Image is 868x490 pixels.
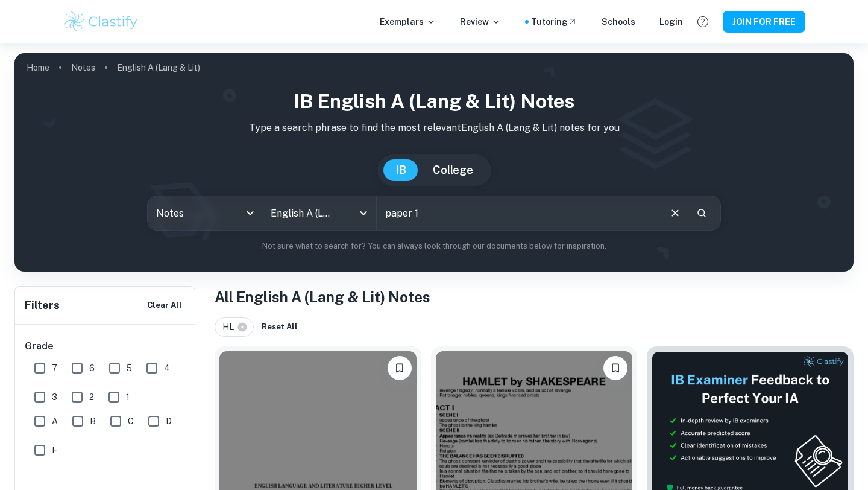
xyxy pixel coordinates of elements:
h1: IB English A (Lang & Lit) Notes [24,87,844,116]
span: 6 [89,361,95,375]
input: E.g. A Doll's House, Sylvia Plath, identity and belonging... [377,196,659,230]
button: Open [355,205,372,221]
h6: Grade [25,339,186,354]
h1: All English A (Lang & Lit) Notes [215,286,854,308]
span: 7 [52,361,57,375]
p: Not sure what to search for? You can always look through our documents below for inspiration. [24,240,844,252]
button: Clear [664,202,687,224]
button: Please log in to bookmark exemplars [388,356,412,380]
a: Notes [71,59,95,76]
span: D [166,415,172,428]
button: Please log in to bookmark exemplars [603,356,627,380]
a: Home [27,59,49,76]
button: College [421,159,485,181]
button: IB [383,159,418,181]
img: Clastify logo [63,10,139,34]
button: Search [691,203,712,223]
button: Help and Feedback [693,11,713,32]
h6: Filters [25,297,60,314]
button: Reset All [259,318,301,336]
button: JOIN FOR FREE [723,11,805,33]
span: 5 [127,361,132,375]
p: English A (Lang & Lit) [117,61,200,74]
div: Notes [148,196,262,230]
button: Clear All [144,296,185,314]
img: profile cover [14,53,854,272]
span: B [90,415,96,428]
a: Schools [602,15,635,28]
span: HL [222,320,239,334]
p: Exemplars [380,15,436,28]
span: C [128,415,134,428]
span: 1 [126,390,130,404]
span: A [52,415,58,428]
span: 4 [164,361,170,375]
p: Type a search phrase to find the most relevant English A (Lang & Lit) notes for you [24,121,844,135]
p: Review [460,15,501,28]
span: 2 [89,390,94,404]
div: HL [215,317,254,337]
a: Tutoring [531,15,577,28]
span: E [52,444,57,457]
span: 3 [52,390,57,404]
a: Login [659,15,683,28]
